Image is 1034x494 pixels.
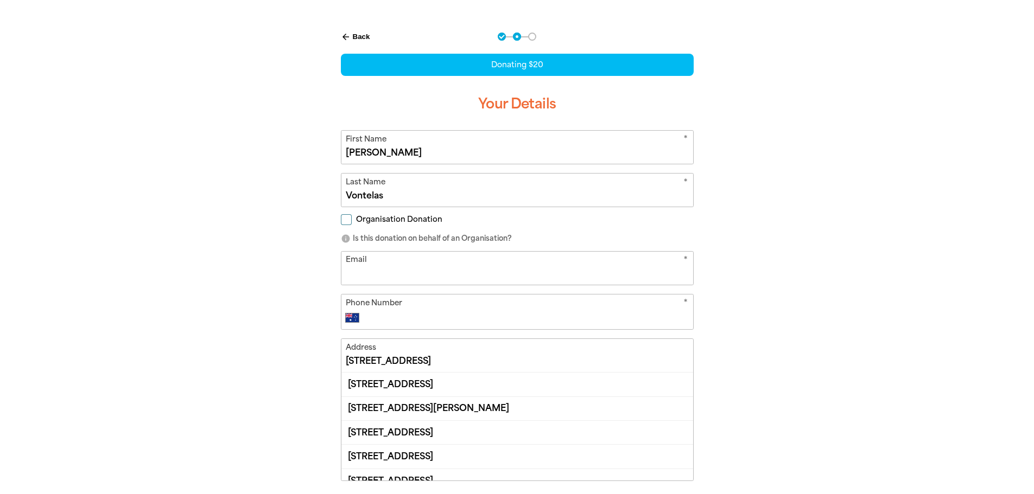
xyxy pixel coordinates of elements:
[341,396,693,420] div: [STREET_ADDRESS][PERSON_NAME]
[341,87,694,121] h3: Your Details
[341,469,693,492] div: [STREET_ADDRESS]
[528,33,536,41] button: Navigate to step 3 of 3 to enter your payment details
[341,444,693,468] div: [STREET_ADDRESS]
[498,33,506,41] button: Navigate to step 1 of 3 to enter your donation amount
[341,373,693,396] div: [STREET_ADDRESS]
[513,33,521,41] button: Navigate to step 2 of 3 to enter your details
[341,32,351,42] i: arrow_back
[341,234,351,243] i: info
[341,54,694,76] div: Donating $20
[356,214,442,224] span: Organisation Donation
[341,233,694,244] p: Is this donation on behalf of an Organisation?
[337,28,375,46] button: Back
[341,420,693,444] div: [STREET_ADDRESS]
[683,297,688,311] i: Required
[341,214,352,225] input: Organisation Donation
